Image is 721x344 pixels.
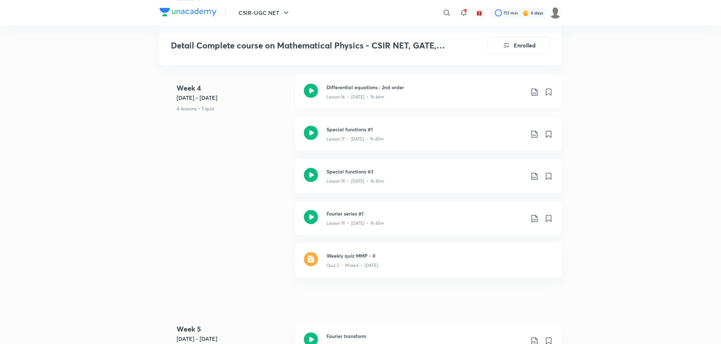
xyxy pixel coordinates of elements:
p: Lesson 19 • [DATE] • 1h 45m [327,220,384,227]
a: Special functions #1Lesson 17 • [DATE] • 1h 45m [295,117,561,159]
button: avatar [474,7,485,18]
a: Differential equations : 2nd orderLesson 16 • [DATE] • 1h 46m [295,75,561,117]
h5: [DATE] - [DATE] [177,94,290,102]
h4: Week 4 [177,83,290,94]
h4: Week 5 [177,324,290,334]
p: Quiz 2 • Missed • [DATE] [327,262,378,269]
p: Lesson 16 • [DATE] • 1h 46m [327,94,384,100]
h5: [DATE] - [DATE] [177,334,290,343]
img: quiz [304,252,318,266]
h3: Fourier series #1 [327,210,525,217]
a: Company Logo [160,8,217,18]
a: quizWeekly quiz MMP - IIQuiz 2 • Missed • [DATE] [295,243,561,286]
h3: Detail Complete course on Mathematical Physics - CSIR NET, GATE, TIFR, JEST, etc [171,40,448,51]
p: Lesson 17 • [DATE] • 1h 45m [327,136,384,142]
a: Special functions #3Lesson 18 • [DATE] • 1h 45m [295,159,561,201]
h3: Differential equations : 2nd order [327,84,525,91]
h3: Weekly quiz MMP - II [327,252,553,259]
h3: Fourier transform [327,332,525,340]
img: Rai Haldar [549,7,561,19]
p: Lesson 18 • [DATE] • 1h 45m [327,178,384,184]
h3: Special functions #1 [327,126,525,133]
img: avatar [476,10,483,16]
img: Company Logo [160,8,217,16]
a: Fourier series #1Lesson 19 • [DATE] • 1h 45m [295,201,561,243]
img: streak [522,9,529,16]
h3: Special functions #3 [327,168,525,175]
button: CSIR-UGC NET [234,6,295,20]
p: 4 lessons • 1 quiz [177,105,290,113]
button: Enrolled [488,37,550,54]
